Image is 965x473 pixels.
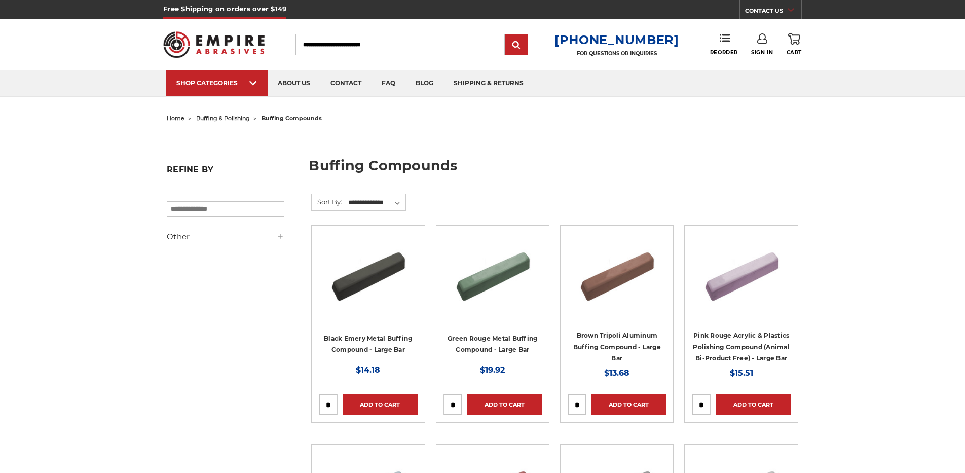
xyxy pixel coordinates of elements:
a: Add to Cart [467,394,542,415]
div: SHOP CATEGORIES [176,79,257,87]
a: Add to Cart [343,394,417,415]
span: $15.51 [730,368,753,378]
span: Reorder [710,49,738,56]
input: Submit [506,35,527,55]
a: faq [372,70,405,96]
a: Green Rouge Metal Buffing Compound - Large Bar [448,335,537,354]
label: Sort By: [312,194,342,209]
img: Empire Abrasives [163,25,265,64]
a: Black Stainless Steel Buffing Compound [319,233,417,331]
a: Pink Plastic Polishing Compound [692,233,790,331]
span: Sign In [751,49,773,56]
a: shipping & returns [443,70,534,96]
a: Green Rouge Aluminum Buffing Compound [443,233,542,331]
img: Green Rouge Aluminum Buffing Compound [452,233,533,314]
a: CONTACT US [745,5,801,19]
a: about us [268,70,320,96]
span: $13.68 [604,368,629,378]
a: Cart [787,33,802,56]
a: Brown Tripoli Aluminum Buffing Compound [568,233,666,331]
a: Add to Cart [716,394,790,415]
a: buffing & polishing [196,115,250,122]
a: home [167,115,184,122]
h5: Other [167,231,284,243]
a: Add to Cart [591,394,666,415]
a: blog [405,70,443,96]
span: $19.92 [480,365,505,375]
span: Cart [787,49,802,56]
a: Brown Tripoli Aluminum Buffing Compound - Large Bar [573,332,661,362]
img: Black Stainless Steel Buffing Compound [327,233,409,314]
select: Sort By: [347,195,405,210]
img: Brown Tripoli Aluminum Buffing Compound [576,233,657,314]
p: FOR QUESTIONS OR INQUIRIES [554,50,679,57]
h1: buffing compounds [309,159,798,180]
img: Pink Plastic Polishing Compound [701,233,782,314]
a: Pink Rouge Acrylic & Plastics Polishing Compound (Animal Bi-Product Free) - Large Bar [693,332,790,362]
span: buffing compounds [262,115,322,122]
a: Black Emery Metal Buffing Compound - Large Bar [324,335,412,354]
a: [PHONE_NUMBER] [554,32,679,47]
a: contact [320,70,372,96]
span: $14.18 [356,365,380,375]
a: Reorder [710,33,738,55]
h5: Refine by [167,165,284,180]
